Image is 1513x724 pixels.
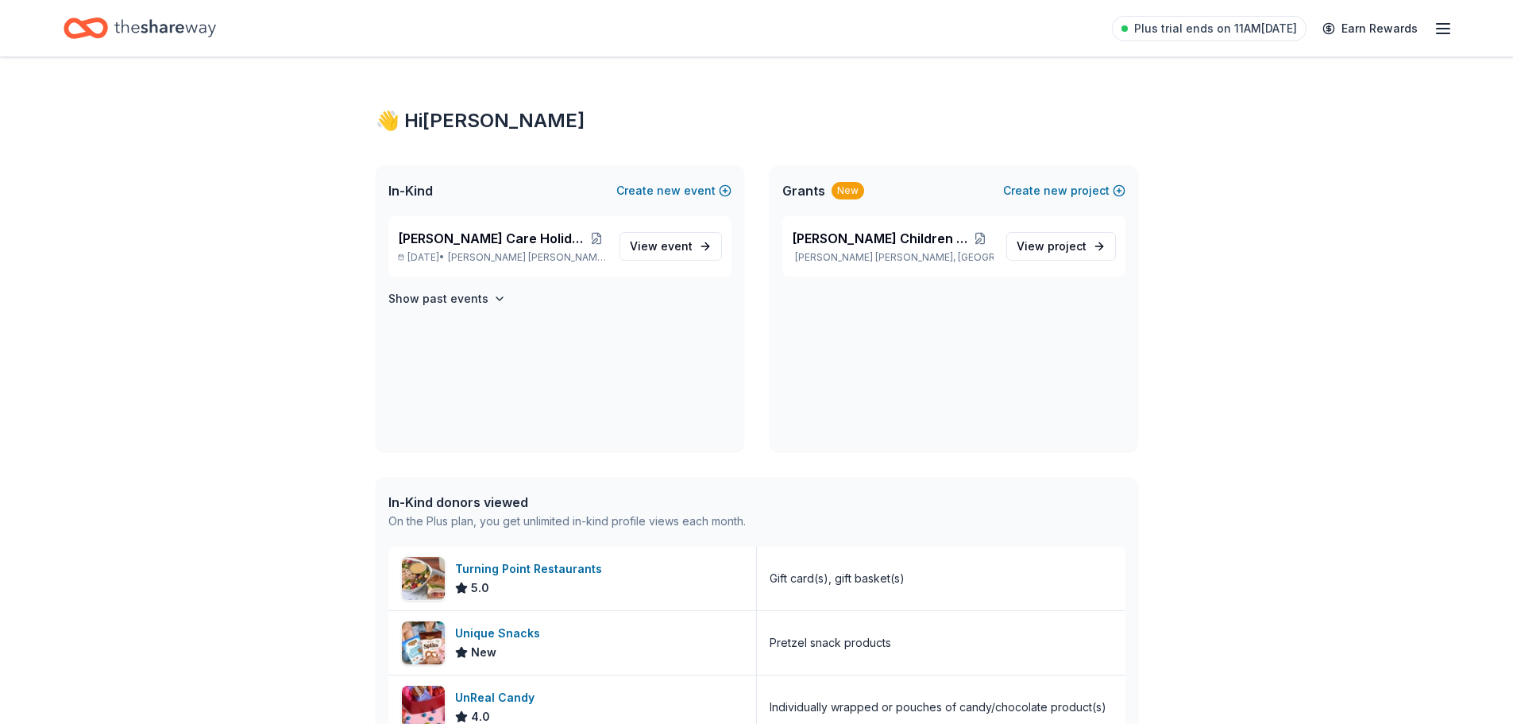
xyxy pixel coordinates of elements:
[657,181,681,200] span: new
[792,251,994,264] p: [PERSON_NAME] [PERSON_NAME], [GEOGRAPHIC_DATA]
[1134,19,1297,38] span: Plus trial ends on 11AM[DATE]
[398,251,607,264] p: [DATE] •
[64,10,216,47] a: Home
[388,289,488,308] h4: Show past events
[455,559,608,579] div: Turning Point Restaurants
[376,108,1138,134] div: 👋 Hi [PERSON_NAME]
[770,633,891,652] div: Pretzel snack products
[630,237,693,256] span: View
[1112,16,1307,41] a: Plus trial ends on 11AM[DATE]
[471,643,496,662] span: New
[1048,239,1087,253] span: project
[388,493,746,512] div: In-Kind donors viewed
[402,557,445,600] img: Image for Turning Point Restaurants
[770,698,1106,717] div: Individually wrapped or pouches of candy/chocolate product(s)
[1044,181,1067,200] span: new
[455,688,541,707] div: UnReal Candy
[1017,237,1087,256] span: View
[619,232,722,261] a: View event
[1313,14,1427,43] a: Earn Rewards
[616,181,731,200] button: Createnewevent
[1003,181,1125,200] button: Createnewproject
[455,624,546,643] div: Unique Snacks
[1006,232,1116,261] a: View project
[782,181,825,200] span: Grants
[832,182,864,199] div: New
[661,239,693,253] span: event
[792,229,967,248] span: [PERSON_NAME] Children & Youth
[448,251,607,264] span: [PERSON_NAME] [PERSON_NAME], [GEOGRAPHIC_DATA]
[471,579,489,598] span: 5.0
[402,621,445,664] img: Image for Unique Snacks
[770,569,905,588] div: Gift card(s), gift basket(s)
[388,512,746,531] div: On the Plus plan, you get unlimited in-kind profile views each month.
[398,229,586,248] span: [PERSON_NAME] Care Holiday/Christmas Party
[388,289,506,308] button: Show past events
[388,181,433,200] span: In-Kind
